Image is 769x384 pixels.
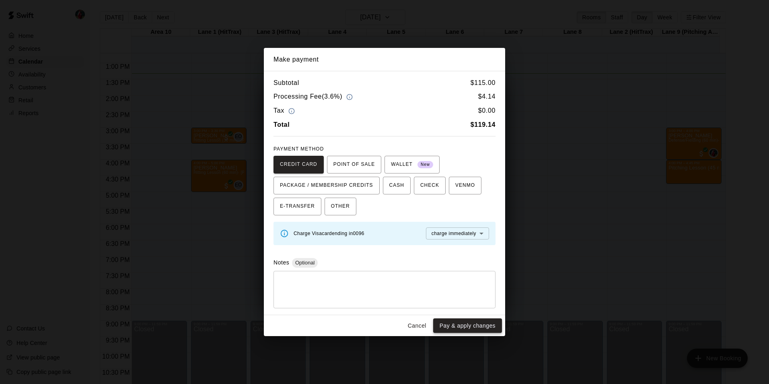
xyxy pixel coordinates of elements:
span: Charge Visa card ending in 0096 [294,231,364,236]
button: VENMO [449,177,481,194]
span: PACKAGE / MEMBERSHIP CREDITS [280,179,373,192]
span: CHECK [420,179,439,192]
h6: $ 115.00 [471,78,496,88]
button: Cancel [404,318,430,333]
h6: $ 0.00 [478,105,496,116]
span: VENMO [455,179,475,192]
button: CHECK [414,177,446,194]
button: PACKAGE / MEMBERSHIP CREDITS [273,177,380,194]
span: charge immediately [432,231,476,236]
h2: Make payment [264,48,505,71]
button: CASH [383,177,411,194]
h6: Subtotal [273,78,299,88]
label: Notes [273,259,289,266]
span: CREDIT CARD [280,158,317,171]
button: E-TRANSFER [273,198,321,215]
span: POINT OF SALE [333,158,375,171]
span: PAYMENT METHOD [273,146,324,152]
span: OTHER [331,200,350,213]
b: $ 119.14 [471,121,496,128]
button: Pay & apply changes [433,318,502,333]
b: Total [273,121,290,128]
button: WALLET New [384,156,440,173]
span: E-TRANSFER [280,200,315,213]
h6: Processing Fee ( 3.6% ) [273,91,355,102]
h6: Tax [273,105,297,116]
span: WALLET [391,158,433,171]
h6: $ 4.14 [478,91,496,102]
span: Optional [292,260,318,266]
button: POINT OF SALE [327,156,381,173]
button: OTHER [325,198,356,215]
button: CREDIT CARD [273,156,324,173]
span: CASH [389,179,404,192]
span: New [417,159,433,170]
